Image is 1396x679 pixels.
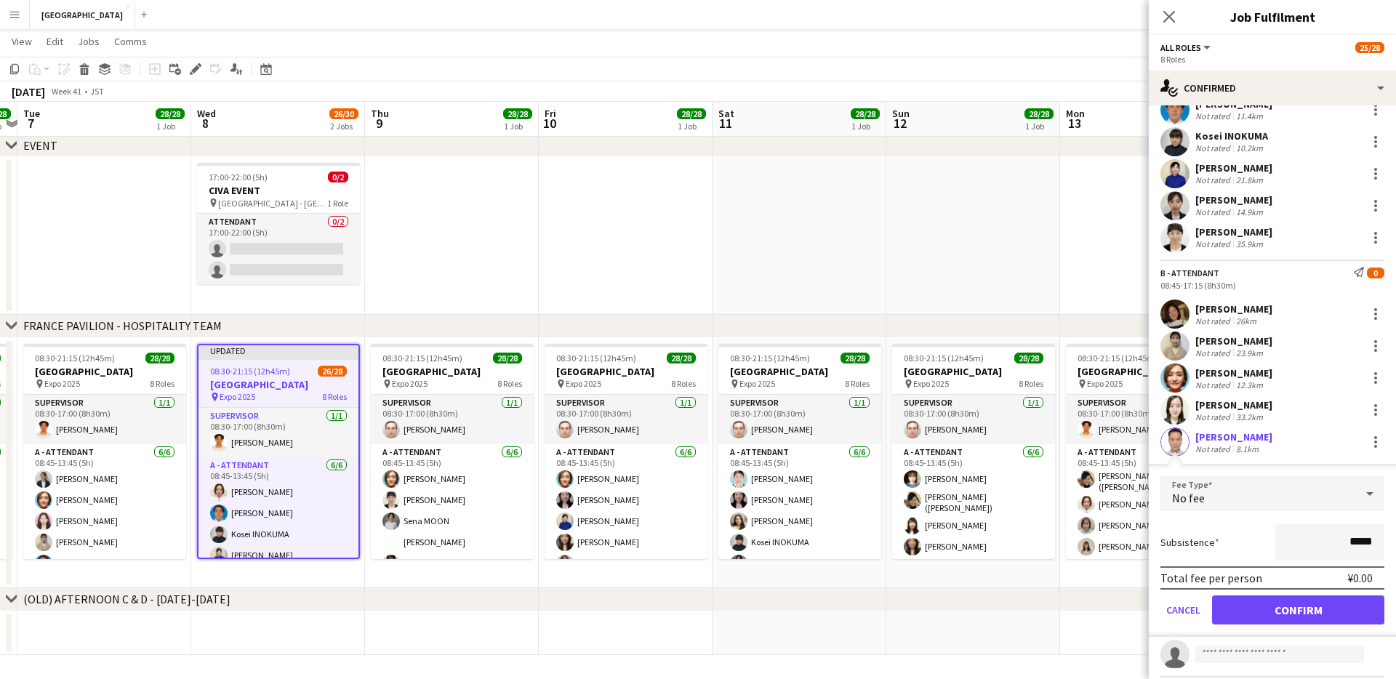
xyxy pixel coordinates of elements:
[12,35,32,48] span: View
[1024,108,1054,119] span: 28/28
[1195,193,1272,206] div: [PERSON_NAME]
[1347,571,1373,585] div: ¥0.00
[718,365,881,378] h3: [GEOGRAPHIC_DATA]
[1160,42,1213,53] button: All roles
[718,344,881,559] app-job-card: 08:30-21:15 (12h45m)28/28[GEOGRAPHIC_DATA] Expo 20258 RolesSUPERVISOR1/108:30-17:00 (8h30m)[PERSO...
[1078,353,1158,363] span: 08:30-21:15 (12h45m)
[195,115,216,132] span: 8
[892,107,910,120] span: Sun
[220,391,255,402] span: Expo 2025
[197,184,360,197] h3: CIVA EVENT
[23,395,186,444] app-card-role: SUPERVISOR1/108:30-17:00 (8h30m)[PERSON_NAME]
[1233,111,1266,121] div: 11.4km
[1195,366,1272,379] div: [PERSON_NAME]
[322,391,347,402] span: 8 Roles
[35,353,115,363] span: 08:30-21:15 (12h45m)
[1066,344,1229,559] app-job-card: 08:30-21:15 (12h45m)28/28[GEOGRAPHIC_DATA] Expo 20258 RolesSUPERVISOR1/108:30-17:00 (8h30m)[PERSO...
[1233,174,1266,185] div: 21.8km
[545,344,707,559] app-job-card: 08:30-21:15 (12h45m)28/28[GEOGRAPHIC_DATA] Expo 20258 RolesSUPERVISOR1/108:30-17:00 (8h30m)[PERSO...
[150,378,174,389] span: 8 Roles
[1195,206,1233,217] div: Not rated
[1160,42,1201,53] span: All roles
[1149,7,1396,26] h3: Job Fulfilment
[114,35,147,48] span: Comms
[851,108,880,119] span: 28/28
[845,378,870,389] span: 8 Roles
[23,592,230,606] div: (OLD) AFTERNOON C & D - [DATE]-[DATE]
[1160,268,1219,278] div: B - ATTENDANT
[890,115,910,132] span: 12
[904,353,984,363] span: 08:30-21:15 (12h45m)
[1195,142,1233,153] div: Not rated
[1019,378,1043,389] span: 8 Roles
[671,378,696,389] span: 8 Roles
[327,198,348,209] span: 1 Role
[851,121,879,132] div: 1 Job
[1066,107,1085,120] span: Mon
[545,365,707,378] h3: [GEOGRAPHIC_DATA]
[730,353,810,363] span: 08:30-21:15 (12h45m)
[1233,238,1266,249] div: 35.9km
[1064,115,1085,132] span: 13
[1212,595,1384,624] button: Confirm
[23,318,222,333] div: FRANCE PAVILION - HOSPITALITY TEAM
[198,378,358,391] h3: [GEOGRAPHIC_DATA]
[566,378,601,389] span: Expo 2025
[12,84,45,99] div: [DATE]
[718,444,881,599] app-card-role: A - ATTENDANT6/608:45-13:45 (5h)[PERSON_NAME][PERSON_NAME][PERSON_NAME]Kosei INOKUMASena MOON
[1014,353,1043,363] span: 28/28
[197,344,360,559] div: Updated08:30-21:15 (12h45m)26/28[GEOGRAPHIC_DATA] Expo 20258 RolesSUPERVISOR1/108:30-17:00 (8h30m...
[545,107,556,120] span: Fri
[892,344,1055,559] app-job-card: 08:30-21:15 (12h45m)28/28[GEOGRAPHIC_DATA] Expo 20258 RolesSUPERVISOR1/108:30-17:00 (8h30m)[PERSO...
[1195,443,1233,454] div: Not rated
[23,365,186,378] h3: [GEOGRAPHIC_DATA]
[371,365,534,378] h3: [GEOGRAPHIC_DATA]
[1233,142,1266,153] div: 10.2km
[23,344,186,559] app-job-card: 08:30-21:15 (12h45m)28/28[GEOGRAPHIC_DATA] Expo 20258 RolesSUPERVISOR1/108:30-17:00 (8h30m)[PERSO...
[1195,238,1233,249] div: Not rated
[1066,395,1229,444] app-card-role: SUPERVISOR1/108:30-17:00 (8h30m)[PERSON_NAME]
[503,108,532,119] span: 28/28
[369,115,389,132] span: 9
[504,121,531,132] div: 1 Job
[1160,280,1384,291] div: 08:45-17:15 (8h30m)
[1172,491,1205,505] span: No fee
[493,353,522,363] span: 28/28
[209,172,268,182] span: 17:00-22:00 (5h)
[197,163,360,284] app-job-card: 17:00-22:00 (5h)0/2CIVA EVENT [GEOGRAPHIC_DATA] - [GEOGRAPHIC_DATA] EXPO 20251 RoleATTENDANT0/217...
[1233,347,1266,358] div: 23.9km
[108,32,153,51] a: Comms
[371,107,389,120] span: Thu
[1195,111,1233,121] div: Not rated
[841,353,870,363] span: 28/28
[556,353,636,363] span: 08:30-21:15 (12h45m)
[41,32,69,51] a: Edit
[716,115,734,132] span: 11
[892,365,1055,378] h3: [GEOGRAPHIC_DATA]
[371,344,534,559] div: 08:30-21:15 (12h45m)28/28[GEOGRAPHIC_DATA] Expo 20258 RolesSUPERVISOR1/108:30-17:00 (8h30m)[PERSO...
[23,107,40,120] span: Tue
[739,378,775,389] span: Expo 2025
[1195,379,1233,390] div: Not rated
[392,378,428,389] span: Expo 2025
[1233,379,1266,390] div: 12.3km
[198,457,358,612] app-card-role: A - ATTENDANT6/608:45-13:45 (5h)[PERSON_NAME][PERSON_NAME]Kosei INOKUMA[PERSON_NAME]
[371,395,534,444] app-card-role: SUPERVISOR1/108:30-17:00 (8h30m)[PERSON_NAME]
[892,395,1055,444] app-card-role: SUPERVISOR1/108:30-17:00 (8h30m)[PERSON_NAME]
[6,32,38,51] a: View
[1367,268,1384,278] span: 0
[318,366,347,377] span: 26/28
[23,138,57,153] div: EVENT
[1195,161,1272,174] div: [PERSON_NAME]
[23,444,186,599] app-card-role: A - ATTENDANT6/608:45-13:45 (5h)[PERSON_NAME][PERSON_NAME][PERSON_NAME][PERSON_NAME][PERSON_NAME]
[156,121,184,132] div: 1 Job
[1195,225,1272,238] div: [PERSON_NAME]
[72,32,105,51] a: Jobs
[47,35,63,48] span: Edit
[545,395,707,444] app-card-role: SUPERVISOR1/108:30-17:00 (8h30m)[PERSON_NAME]
[382,353,462,363] span: 08:30-21:15 (12h45m)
